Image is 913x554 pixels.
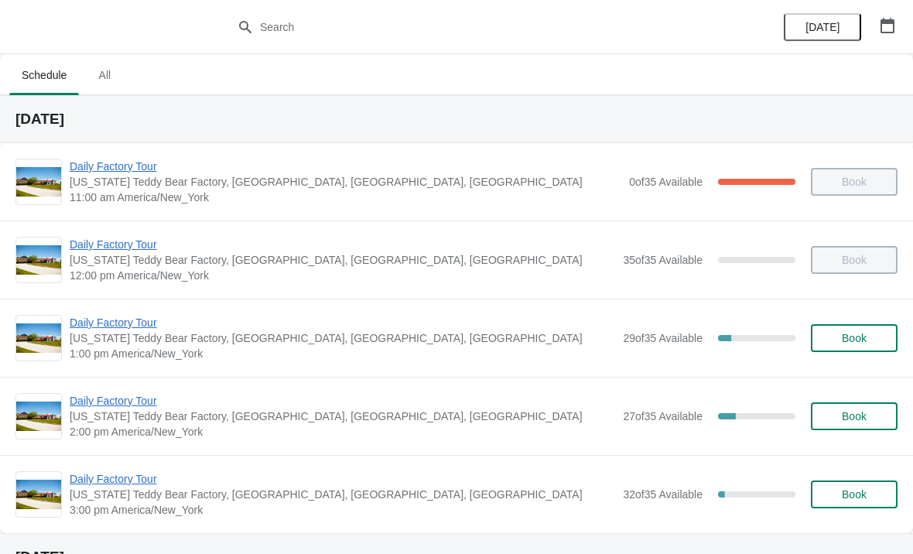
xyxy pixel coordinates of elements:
span: 2:00 pm America/New_York [70,424,615,439]
button: [DATE] [784,13,861,41]
input: Search [259,13,685,41]
span: [US_STATE] Teddy Bear Factory, [GEOGRAPHIC_DATA], [GEOGRAPHIC_DATA], [GEOGRAPHIC_DATA] [70,174,621,190]
span: Daily Factory Tour [70,237,615,252]
img: Daily Factory Tour | Vermont Teddy Bear Factory, Shelburne Road, Shelburne, VT, USA | 1:00 pm Ame... [16,323,61,354]
span: All [85,61,124,89]
span: 11:00 am America/New_York [70,190,621,205]
span: [US_STATE] Teddy Bear Factory, [GEOGRAPHIC_DATA], [GEOGRAPHIC_DATA], [GEOGRAPHIC_DATA] [70,252,615,268]
span: 3:00 pm America/New_York [70,502,615,518]
img: Daily Factory Tour | Vermont Teddy Bear Factory, Shelburne Road, Shelburne, VT, USA | 2:00 pm Ame... [16,402,61,432]
span: Schedule [9,61,79,89]
span: [DATE] [805,21,839,33]
img: Daily Factory Tour | Vermont Teddy Bear Factory, Shelburne Road, Shelburne, VT, USA | 3:00 pm Ame... [16,480,61,510]
span: 32 of 35 Available [623,488,703,501]
span: 27 of 35 Available [623,410,703,422]
span: [US_STATE] Teddy Bear Factory, [GEOGRAPHIC_DATA], [GEOGRAPHIC_DATA], [GEOGRAPHIC_DATA] [70,409,615,424]
span: 12:00 pm America/New_York [70,268,615,283]
span: 35 of 35 Available [623,254,703,266]
span: Daily Factory Tour [70,159,621,174]
span: 29 of 35 Available [623,332,703,344]
span: Book [842,488,867,501]
span: Daily Factory Tour [70,471,615,487]
span: Daily Factory Tour [70,393,615,409]
span: [US_STATE] Teddy Bear Factory, [GEOGRAPHIC_DATA], [GEOGRAPHIC_DATA], [GEOGRAPHIC_DATA] [70,487,615,502]
span: Book [842,410,867,422]
img: Daily Factory Tour | Vermont Teddy Bear Factory, Shelburne Road, Shelburne, VT, USA | 11:00 am Am... [16,167,61,197]
span: Daily Factory Tour [70,315,615,330]
span: 0 of 35 Available [629,176,703,188]
span: Book [842,332,867,344]
img: Daily Factory Tour | Vermont Teddy Bear Factory, Shelburne Road, Shelburne, VT, USA | 12:00 pm Am... [16,245,61,275]
button: Book [811,402,898,430]
h2: [DATE] [15,111,898,127]
span: 1:00 pm America/New_York [70,346,615,361]
button: Book [811,324,898,352]
button: Book [811,480,898,508]
span: [US_STATE] Teddy Bear Factory, [GEOGRAPHIC_DATA], [GEOGRAPHIC_DATA], [GEOGRAPHIC_DATA] [70,330,615,346]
